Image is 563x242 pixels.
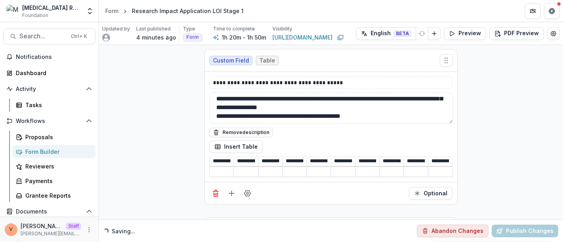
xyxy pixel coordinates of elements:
[13,160,95,173] a: Reviewers
[13,98,95,112] a: Tasks
[25,147,89,156] div: Form Builder
[69,32,89,41] div: Ctrl + K
[136,25,171,32] p: Last published
[428,27,441,40] button: Add Language
[3,205,95,218] button: Open Documents
[25,101,89,109] div: Tasks
[440,54,453,67] button: Move field
[417,225,489,237] button: Abandon Changes
[272,33,333,42] a: [URL][DOMAIN_NAME]
[3,66,95,79] a: Dashboard
[547,27,560,40] button: Edit Form Settings
[66,223,81,230] p: Staff
[16,118,83,125] span: Workflows
[416,27,428,40] button: Refresh Translation
[13,189,95,202] a: Grantee Reports
[13,145,95,158] a: Form Builder
[225,187,238,200] button: Add field
[102,25,130,32] p: Updated by
[102,34,110,42] svg: avatar
[444,27,486,40] button: Preview
[136,33,176,42] p: 4 minutes ago
[489,27,544,40] button: PDF Preview
[6,5,19,17] img: Misophonia Research Fund Workflow Sandbox
[25,177,89,185] div: Payments
[183,25,195,32] p: Type
[19,32,66,40] span: Search...
[213,57,249,64] span: Custom Field
[272,25,292,32] p: Visibility
[186,34,199,40] span: Form
[112,227,135,235] p: Saving...
[21,230,81,237] p: [PERSON_NAME][EMAIL_ADDRESS][DOMAIN_NAME]
[25,162,89,170] div: Reviewers
[3,28,95,44] button: Search...
[13,174,95,187] a: Payments
[356,27,416,40] button: English BETA
[16,86,83,93] span: Activity
[102,5,247,17] nav: breadcrumb
[25,191,89,200] div: Grantee Reports
[102,5,122,17] a: Form
[222,33,266,42] p: 1h 20m - 1h 50m
[3,51,95,63] button: Notifications
[16,69,89,77] div: Dashboard
[16,54,92,60] span: Notifications
[525,3,541,19] button: Partners
[209,140,263,153] button: Insert Table
[209,128,273,137] button: Removedescription
[132,7,243,15] div: Research Impact Application LOI Stage 1
[492,225,558,237] button: Publish Changes
[22,12,48,19] span: Foundation
[22,4,81,12] div: [MEDICAL_DATA] Research Fund Workflow Sandbox
[259,57,275,64] span: Table
[13,130,95,144] a: Proposals
[544,3,560,19] button: Get Help
[409,187,453,200] button: Required
[336,33,345,42] button: Copy link
[105,7,118,15] div: Form
[241,187,254,200] button: Field Settings
[84,3,95,19] button: Open entity switcher
[25,133,89,141] div: Proposals
[3,83,95,95] button: Open Activity
[21,222,63,230] p: [PERSON_NAME]
[209,187,222,200] button: Delete field
[213,25,255,32] p: Time to complete
[3,115,95,127] button: Open Workflows
[10,227,13,232] div: Venkat
[16,208,83,215] span: Documents
[84,225,94,234] button: More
